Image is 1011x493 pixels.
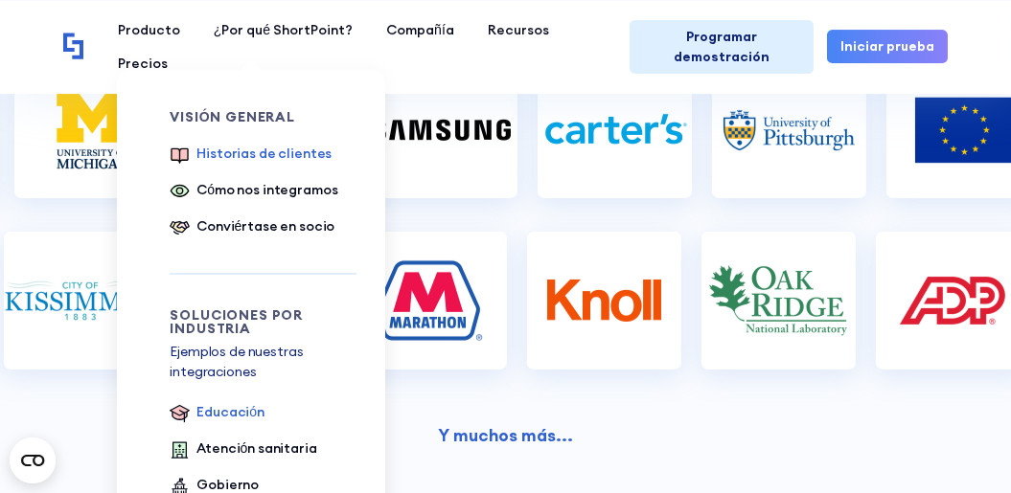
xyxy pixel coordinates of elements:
img: logo Kissimmee [4,253,157,348]
a: Compañía [370,13,471,47]
div: Precios [118,54,168,74]
div: Recursos [488,20,549,40]
div: Cómo nos integramos [196,180,337,200]
button: Widget de CMP abierto [10,437,56,483]
a: Iniciar prueba [827,30,948,63]
div: Conviértase en socio [196,216,334,236]
div: ¿Por qué ShortPoint? [214,20,353,40]
div: Producto [118,20,180,40]
img: logo Universidad de Pittsburgh [713,82,866,178]
a: Hogar [63,33,84,61]
a: Programar demostración [630,20,814,74]
a: Conviértase en socio [170,216,334,239]
div: Visión general [170,110,356,123]
a: Recursos [471,13,565,47]
p: Ejemplos de nuestras integraciones [170,342,356,382]
div: Compañía [386,20,454,40]
img: logo Universidad de Michigan [15,82,169,178]
div: Historias de clientes [196,144,332,164]
a: Producto [101,13,196,47]
strong: Y muchos más... [438,424,573,446]
a: Cómo nos integramos [170,180,337,203]
a: Atención sanitaria [170,438,316,461]
div: Atención sanitaria [196,438,316,459]
a: Educación [170,402,264,425]
a: ¿Por qué ShortPoint? [196,13,369,47]
div: Educación [196,402,264,422]
div: Soluciones por industria [170,308,356,335]
img: logotipo Knoll [527,253,680,348]
a: Precios [101,47,184,80]
a: Historias de clientes [170,144,332,167]
div: Widget de chat [915,401,1011,493]
iframe: Chat Widget [915,401,1011,493]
